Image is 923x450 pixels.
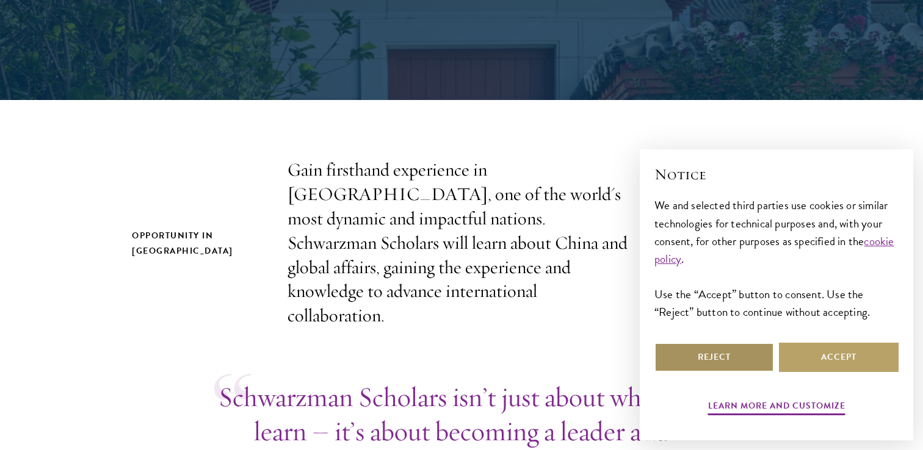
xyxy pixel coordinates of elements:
[654,164,899,185] h2: Notice
[288,158,635,328] p: Gain firsthand experience in [GEOGRAPHIC_DATA], one of the world's most dynamic and impactful nat...
[779,343,899,372] button: Accept
[654,196,899,320] div: We and selected third parties use cookies or similar technologies for technical purposes and, wit...
[708,398,845,417] button: Learn more and customize
[654,343,774,372] button: Reject
[132,228,263,259] h2: Opportunity in [GEOGRAPHIC_DATA]
[654,232,894,268] a: cookie policy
